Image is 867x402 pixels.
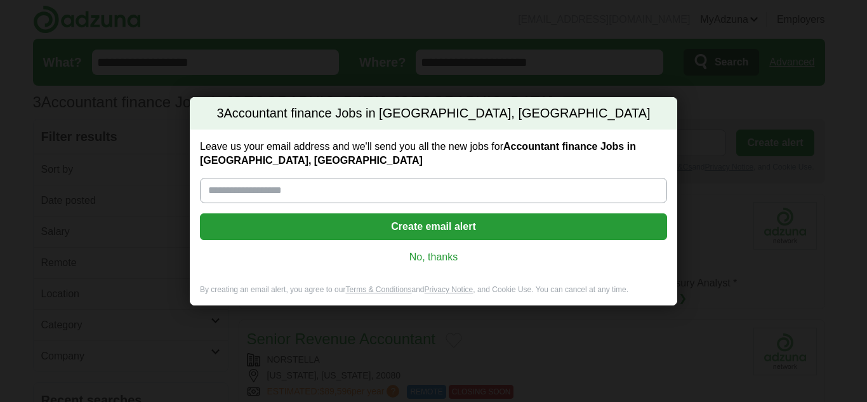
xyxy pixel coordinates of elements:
[190,285,677,305] div: By creating an email alert, you agree to our and , and Cookie Use. You can cancel at any time.
[425,285,473,294] a: Privacy Notice
[190,97,677,130] h2: Accountant finance Jobs in [GEOGRAPHIC_DATA], [GEOGRAPHIC_DATA]
[210,250,657,264] a: No, thanks
[216,105,223,123] span: 3
[200,213,667,240] button: Create email alert
[200,140,667,168] label: Leave us your email address and we'll send you all the new jobs for
[345,285,411,294] a: Terms & Conditions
